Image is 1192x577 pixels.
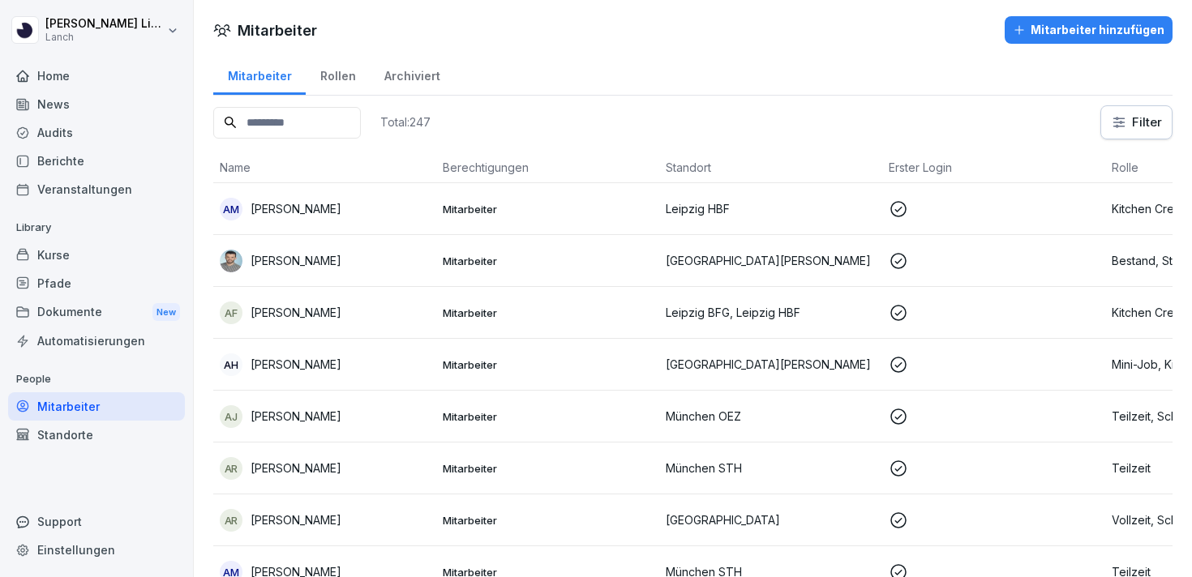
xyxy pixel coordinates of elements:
a: Berichte [8,147,185,175]
p: Mitarbeiter [443,254,653,268]
a: Rollen [306,53,370,95]
button: Mitarbeiter hinzufügen [1005,16,1173,44]
th: Standort [659,152,882,183]
div: New [152,303,180,322]
p: Mitarbeiter [443,513,653,528]
p: Leipzig HBF [666,200,876,217]
div: AR [220,509,242,532]
p: [PERSON_NAME] [251,252,341,269]
a: Pfade [8,269,185,297]
p: Mitarbeiter [443,409,653,424]
div: Filter [1111,114,1162,130]
p: Mitarbeiter [443,357,653,372]
p: People [8,366,185,392]
p: Total: 247 [380,114,431,130]
div: Dokumente [8,297,185,327]
a: Home [8,62,185,90]
div: Mitarbeiter hinzufügen [1013,21,1164,39]
p: [PERSON_NAME] [251,356,341,373]
p: [PERSON_NAME] [251,408,341,425]
p: München STH [666,459,876,477]
div: AH [220,353,242,376]
a: Mitarbeiter [213,53,306,95]
img: cp97czd9e13kg1ytt0id7140.png [220,250,242,272]
p: Library [8,215,185,241]
p: [PERSON_NAME] [251,511,341,528]
h1: Mitarbeiter [238,19,317,41]
p: Leipzig BFG, Leipzig HBF [666,304,876,321]
p: [GEOGRAPHIC_DATA][PERSON_NAME] [666,356,876,373]
a: Kurse [8,241,185,269]
a: Standorte [8,421,185,449]
p: [GEOGRAPHIC_DATA][PERSON_NAME] [666,252,876,269]
button: Filter [1101,106,1172,139]
a: Einstellungen [8,536,185,564]
th: Berechtigungen [436,152,659,183]
p: Mitarbeiter [443,306,653,320]
p: Mitarbeiter [443,202,653,216]
div: Support [8,507,185,536]
p: Lanch [45,32,164,43]
a: Automatisierungen [8,327,185,355]
div: AJ [220,405,242,428]
th: Name [213,152,436,183]
p: Mitarbeiter [443,461,653,476]
p: [GEOGRAPHIC_DATA] [666,511,876,528]
a: News [8,90,185,118]
a: Mitarbeiter [8,392,185,421]
a: Audits [8,118,185,147]
a: DokumenteNew [8,297,185,327]
div: AM [220,198,242,220]
p: [PERSON_NAME] Liebhold [45,17,164,31]
div: AR [220,457,242,480]
th: Erster Login [882,152,1105,183]
p: [PERSON_NAME] [251,304,341,321]
a: Veranstaltungen [8,175,185,203]
p: [PERSON_NAME] [251,459,341,477]
a: Archiviert [370,53,454,95]
div: AF [220,301,242,324]
p: [PERSON_NAME] [251,200,341,217]
p: München OEZ [666,408,876,425]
